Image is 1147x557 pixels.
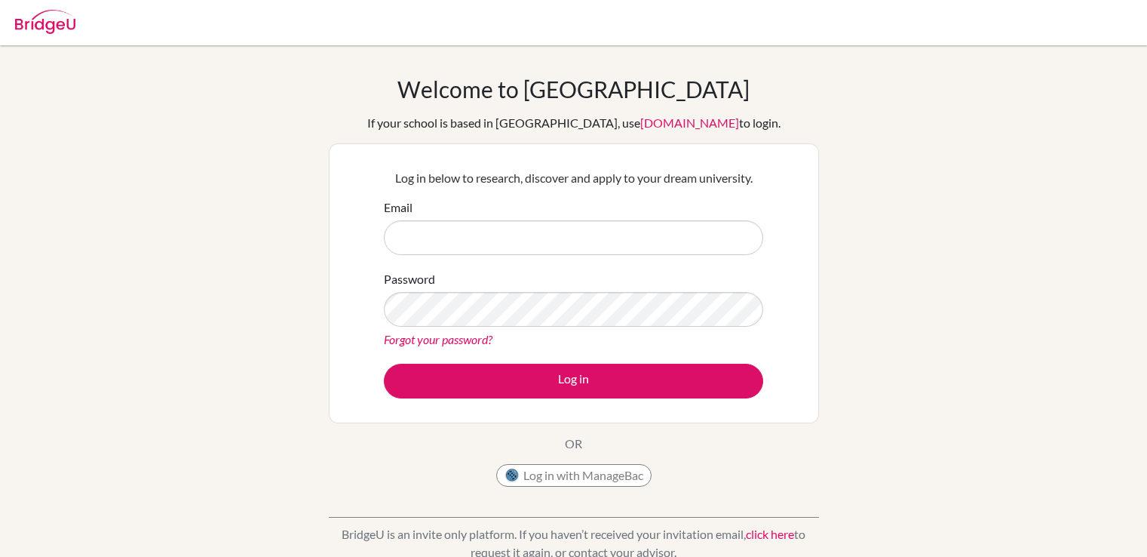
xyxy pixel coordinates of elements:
[384,364,763,399] button: Log in
[565,435,582,453] p: OR
[397,75,750,103] h1: Welcome to [GEOGRAPHIC_DATA]
[746,527,794,541] a: click here
[496,464,652,487] button: Log in with ManageBac
[15,10,75,34] img: Bridge-U
[384,198,412,217] label: Email
[384,270,435,288] label: Password
[384,332,492,346] a: Forgot your password?
[640,115,739,130] a: [DOMAIN_NAME]
[367,114,781,132] div: If your school is based in [GEOGRAPHIC_DATA], use to login.
[384,169,763,187] p: Log in below to research, discover and apply to your dream university.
